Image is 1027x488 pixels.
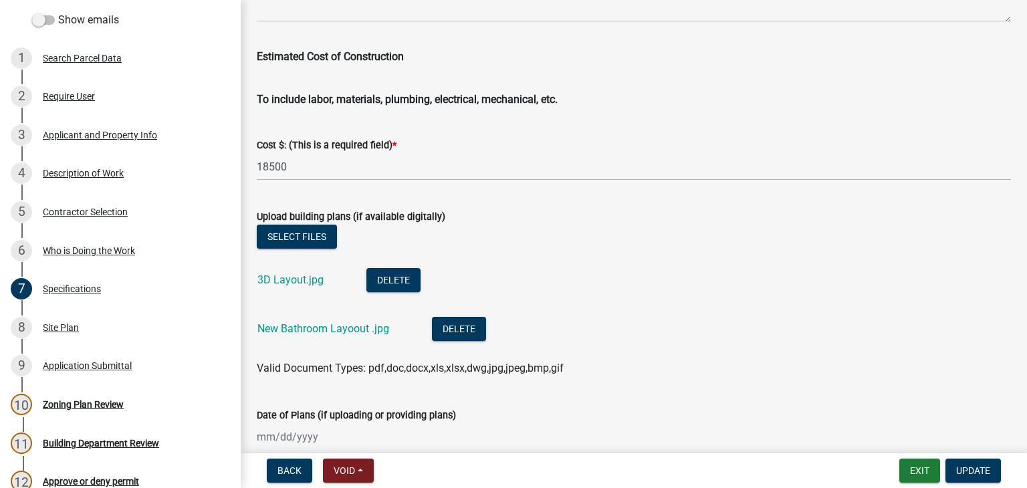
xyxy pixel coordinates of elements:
[11,124,32,146] div: 3
[43,53,122,63] div: Search Parcel Data
[43,207,128,217] div: Contractor Selection
[11,162,32,184] div: 4
[43,284,101,293] div: Specifications
[366,275,421,287] wm-modal-confirm: Delete Document
[43,246,135,255] div: Who is Doing the Work
[432,324,486,336] wm-modal-confirm: Delete Document
[11,355,32,376] div: 9
[43,439,159,448] div: Building Department Review
[899,459,940,483] button: Exit
[257,225,337,249] button: Select files
[11,86,32,107] div: 2
[257,141,396,150] label: Cost $: (This is a required field)
[432,317,486,341] button: Delete
[43,92,95,101] div: Require User
[43,130,157,140] div: Applicant and Property Info
[277,465,302,476] span: Back
[11,47,32,69] div: 1
[11,317,32,338] div: 8
[334,465,355,476] span: Void
[257,93,558,106] b: To include labor, materials, plumbing, electrical, mechanical, etc.
[257,411,456,420] label: Date of Plans (if uploading or providing plans)
[11,201,32,223] div: 5
[32,12,119,28] label: Show emails
[267,459,312,483] button: Back
[43,400,124,409] div: Zoning Plan Review
[366,268,421,292] button: Delete
[11,240,32,261] div: 6
[945,459,1001,483] button: Update
[43,323,79,332] div: Site Plan
[257,322,389,335] a: New Bathroom Layoout .jpg
[257,423,379,451] input: mm/dd/yyyy
[956,465,990,476] span: Update
[43,361,132,370] div: Application Submittal
[257,273,324,286] a: 3D Layout.jpg
[257,213,445,222] label: Upload building plans (if available digitally)
[11,394,32,415] div: 10
[43,168,124,178] div: Description of Work
[43,477,139,486] div: Approve or deny permit
[11,433,32,454] div: 11
[11,278,32,299] div: 7
[257,362,564,374] span: Valid Document Types: pdf,doc,docx,xls,xlsx,dwg,jpg,jpeg,bmp,gif
[257,50,404,63] span: Estimated Cost of Construction
[323,459,374,483] button: Void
